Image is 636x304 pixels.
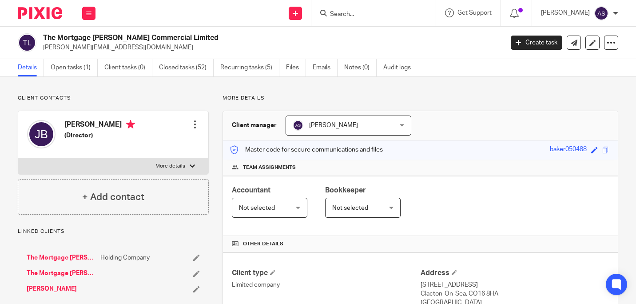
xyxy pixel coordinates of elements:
[232,268,420,278] h4: Client type
[18,33,36,52] img: svg%3E
[27,269,96,278] a: The Mortgage [PERSON_NAME] Residential Limited
[27,253,96,262] a: The Mortgage [PERSON_NAME] Holdings Limited
[286,59,306,76] a: Files
[383,59,417,76] a: Audit logs
[550,145,587,155] div: baker050488
[100,253,150,262] span: Holding Company
[239,205,275,211] span: Not selected
[344,59,377,76] a: Notes (0)
[243,164,296,171] span: Team assignments
[104,59,152,76] a: Client tasks (0)
[220,59,279,76] a: Recurring tasks (5)
[51,59,98,76] a: Open tasks (1)
[594,6,608,20] img: svg%3E
[126,120,135,129] i: Primary
[18,95,209,102] p: Client contacts
[329,11,409,19] input: Search
[541,8,590,17] p: [PERSON_NAME]
[232,121,277,130] h3: Client manager
[230,145,383,154] p: Master code for secure communications and files
[82,190,144,204] h4: + Add contact
[421,289,609,298] p: Clacton-On-Sea, CO16 8HA
[27,284,77,293] a: [PERSON_NAME]
[18,228,209,235] p: Linked clients
[325,187,366,194] span: Bookkeeper
[43,33,406,43] h2: The Mortgage [PERSON_NAME] Commercial Limited
[27,120,56,148] img: svg%3E
[511,36,562,50] a: Create task
[64,131,135,140] h5: (Director)
[159,59,214,76] a: Closed tasks (52)
[457,10,492,16] span: Get Support
[155,163,185,170] p: More details
[64,120,135,131] h4: [PERSON_NAME]
[232,187,270,194] span: Accountant
[332,205,368,211] span: Not selected
[421,280,609,289] p: [STREET_ADDRESS]
[293,120,303,131] img: svg%3E
[421,268,609,278] h4: Address
[232,280,420,289] p: Limited company
[223,95,618,102] p: More details
[18,59,44,76] a: Details
[18,7,62,19] img: Pixie
[43,43,497,52] p: [PERSON_NAME][EMAIL_ADDRESS][DOMAIN_NAME]
[309,122,358,128] span: [PERSON_NAME]
[313,59,338,76] a: Emails
[243,240,283,248] span: Other details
